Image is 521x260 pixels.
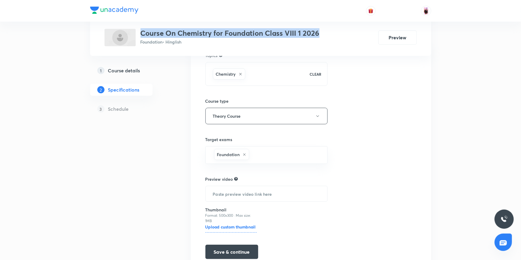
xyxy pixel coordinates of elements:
p: Foundation • Hinglish [141,39,320,45]
img: E7B6624E-DB31-4600-BE91-30B9602EB1ED_plus.png [105,29,136,46]
div: Explain about your course, what you’ll be teaching, how it will help learners in their preparation [234,176,238,182]
img: ttu [501,216,508,223]
p: Format: 500x300 · Max size: 1MB [205,213,257,224]
button: avatar [366,6,376,16]
button: Save & continue [205,245,258,259]
h6: Preview video [205,176,233,182]
img: Baishali Das [421,6,431,16]
h5: Course details [108,67,140,74]
h5: Schedule [108,105,129,113]
button: Preview [378,30,417,45]
h6: Foundation [217,151,240,158]
h5: Specifications [108,86,140,93]
p: CLEAR [310,71,321,77]
a: 1Course details [90,65,172,77]
p: 2 [97,86,105,93]
button: Theory Course [205,108,328,124]
h6: Chemistry [216,71,236,77]
p: 3 [97,105,105,113]
button: Open [324,155,325,156]
img: avatar [368,8,374,14]
a: Company Logo [90,7,138,15]
input: Paste preview video link here [206,186,328,201]
h6: Target exams [205,136,328,143]
img: Company Logo [90,7,138,14]
p: 1 [97,67,105,74]
h6: Thumbnail [205,207,257,213]
h6: Course type [205,98,328,104]
h6: Upload custom thumbnail [205,224,257,233]
h3: Course On Chemistry for Foundation Class VIII 1 2026 [141,29,320,38]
